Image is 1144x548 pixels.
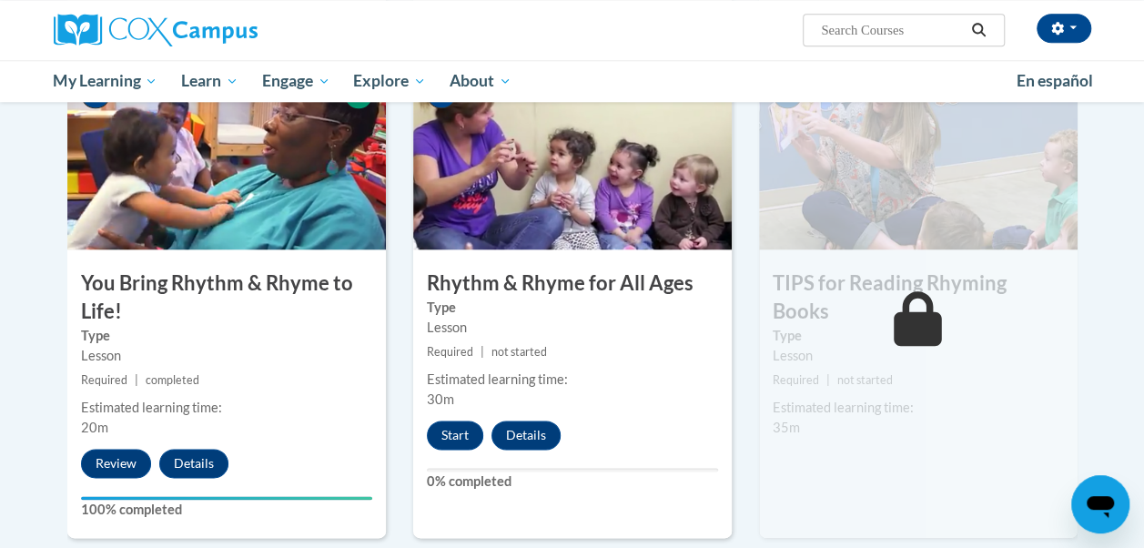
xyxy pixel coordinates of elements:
[1005,62,1105,100] a: En español
[438,60,523,102] a: About
[427,421,483,450] button: Start
[759,269,1078,326] h3: TIPS for Reading Rhyming Books
[773,326,1064,346] label: Type
[353,70,426,92] span: Explore
[427,298,718,318] label: Type
[773,373,819,387] span: Required
[427,472,718,492] label: 0% completed
[773,346,1064,366] div: Lesson
[413,269,732,298] h3: Rhythm & Rhyme for All Ages
[81,420,108,435] span: 20m
[159,449,228,478] button: Details
[53,70,157,92] span: My Learning
[819,19,965,41] input: Search Courses
[146,373,199,387] span: completed
[67,67,386,249] img: Course Image
[773,420,800,435] span: 35m
[81,500,372,520] label: 100% completed
[1037,14,1091,43] button: Account Settings
[427,391,454,407] span: 30m
[169,60,250,102] a: Learn
[837,373,893,387] span: not started
[773,398,1064,418] div: Estimated learning time:
[81,326,372,346] label: Type
[81,346,372,366] div: Lesson
[826,373,830,387] span: |
[81,449,151,478] button: Review
[81,373,127,387] span: Required
[481,345,484,359] span: |
[341,60,438,102] a: Explore
[491,421,561,450] button: Details
[67,269,386,326] h3: You Bring Rhythm & Rhyme to Life!
[81,398,372,418] div: Estimated learning time:
[54,14,381,46] a: Cox Campus
[81,496,372,500] div: Your progress
[250,60,342,102] a: Engage
[181,70,238,92] span: Learn
[40,60,1105,102] div: Main menu
[262,70,330,92] span: Engage
[54,14,258,46] img: Cox Campus
[965,19,992,41] button: Search
[427,318,718,338] div: Lesson
[1071,475,1129,533] iframe: Button to launch messaging window
[427,370,718,390] div: Estimated learning time:
[427,345,473,359] span: Required
[491,345,547,359] span: not started
[42,60,170,102] a: My Learning
[135,373,138,387] span: |
[1017,71,1093,90] span: En español
[450,70,511,92] span: About
[759,67,1078,249] img: Course Image
[413,67,732,249] img: Course Image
